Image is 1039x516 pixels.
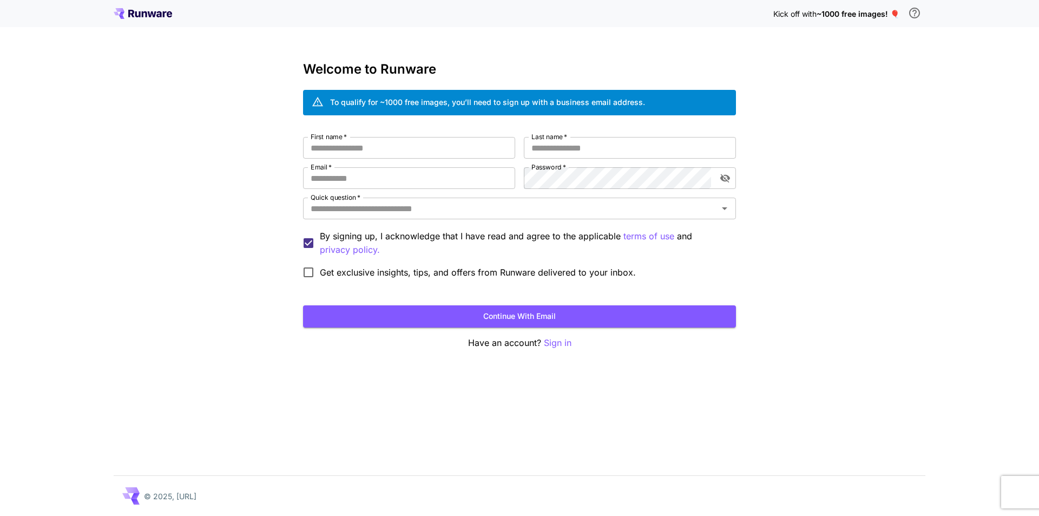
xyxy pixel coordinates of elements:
p: privacy policy. [320,243,380,257]
span: Get exclusive insights, tips, and offers from Runware delivered to your inbox. [320,266,636,279]
button: In order to qualify for free credit, you need to sign up with a business email address and click ... [904,2,925,24]
button: Sign in [544,336,571,350]
button: By signing up, I acknowledge that I have read and agree to the applicable terms of use and [320,243,380,257]
button: Open [717,201,732,216]
label: Quick question [311,193,360,202]
span: Kick off with [773,9,817,18]
button: toggle password visibility [715,168,735,188]
label: Email [311,162,332,172]
h3: Welcome to Runware [303,62,736,77]
button: By signing up, I acknowledge that I have read and agree to the applicable and privacy policy. [623,230,674,243]
span: ~1000 free images! 🎈 [817,9,899,18]
button: Continue with email [303,305,736,328]
p: terms of use [623,230,674,243]
div: To qualify for ~1000 free images, you’ll need to sign up with a business email address. [330,96,645,108]
label: Last name [531,132,567,141]
p: © 2025, [URL] [144,491,196,502]
p: Have an account? [303,336,736,350]
p: By signing up, I acknowledge that I have read and agree to the applicable and [320,230,727,257]
label: Password [531,162,566,172]
label: First name [311,132,347,141]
